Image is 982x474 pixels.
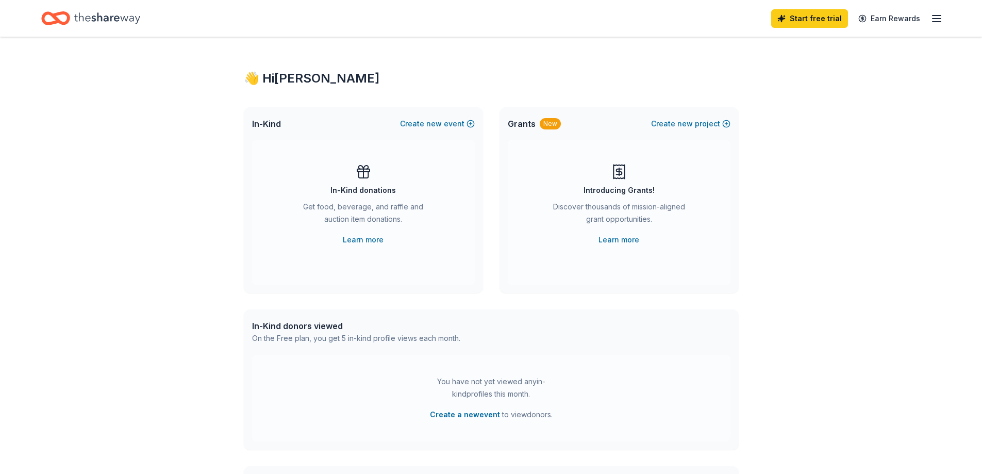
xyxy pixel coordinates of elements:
div: Introducing Grants! [584,184,655,197]
a: Start free trial [771,9,848,28]
div: New [540,118,561,129]
span: Grants [508,118,536,130]
div: In-Kind donations [330,184,396,197]
span: new [677,118,693,130]
button: Create a newevent [430,408,500,421]
div: In-Kind donors viewed [252,320,460,332]
a: Learn more [598,234,639,246]
button: Createnewproject [651,118,730,130]
button: Createnewevent [400,118,475,130]
a: Earn Rewards [852,9,926,28]
div: On the Free plan, you get 5 in-kind profile views each month. [252,332,460,345]
div: Get food, beverage, and raffle and auction item donations. [293,201,434,230]
span: new [426,118,442,130]
a: Home [41,6,140,30]
div: You have not yet viewed any in-kind profiles this month. [427,375,556,400]
span: to view donors . [430,408,553,421]
span: In-Kind [252,118,281,130]
div: 👋 Hi [PERSON_NAME] [244,70,739,87]
a: Learn more [343,234,384,246]
div: Discover thousands of mission-aligned grant opportunities. [549,201,689,230]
